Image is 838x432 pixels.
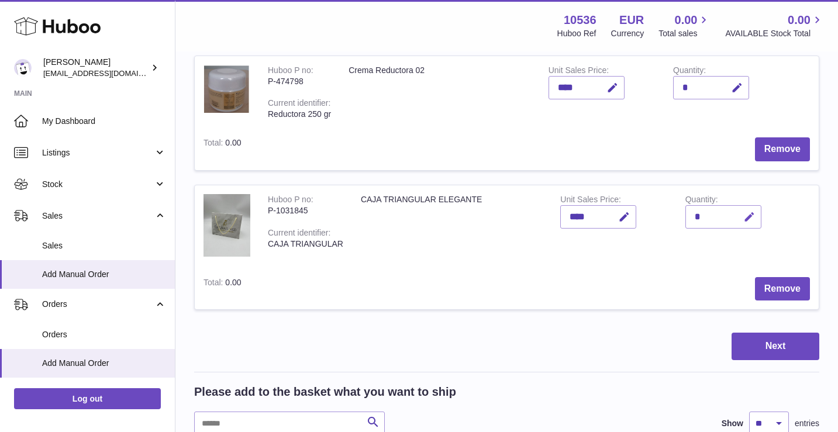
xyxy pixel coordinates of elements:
[14,59,32,77] img: riberoyepescamila@hotmail.com
[725,28,824,39] span: AVAILABLE Stock Total
[788,12,811,28] span: 0.00
[560,195,620,207] label: Unit Sales Price
[42,240,166,251] span: Sales
[619,12,644,28] strong: EUR
[557,28,596,39] div: Huboo Ref
[268,76,331,87] div: P-474798
[42,329,166,340] span: Orders
[675,12,698,28] span: 0.00
[204,138,225,150] label: Total
[725,12,824,39] a: 0.00 AVAILABLE Stock Total
[42,179,154,190] span: Stock
[42,358,166,369] span: Add Manual Order
[549,65,609,78] label: Unit Sales Price
[658,28,711,39] span: Total sales
[340,56,539,129] td: Crema Reductora 02
[204,65,250,113] img: Crema Reductora 02
[352,185,551,268] td: CAJA TRIANGULAR ELEGANTE
[564,12,596,28] strong: 10536
[755,277,810,301] button: Remove
[722,418,743,429] label: Show
[611,28,644,39] div: Currency
[658,12,711,39] a: 0.00 Total sales
[685,195,718,207] label: Quantity
[42,210,154,222] span: Sales
[204,194,250,257] img: CAJA TRIANGULAR ELEGANTE
[673,65,706,78] label: Quantity
[42,116,166,127] span: My Dashboard
[795,418,819,429] span: entries
[268,205,343,216] div: P-1031845
[268,65,313,78] div: Huboo P no
[42,269,166,280] span: Add Manual Order
[732,333,819,360] button: Next
[268,228,330,240] div: Current identifier
[225,138,241,147] span: 0.00
[268,195,313,207] div: Huboo P no
[225,278,241,287] span: 0.00
[42,147,154,158] span: Listings
[42,299,154,310] span: Orders
[268,239,343,250] div: CAJA TRIANGULAR
[43,68,172,78] span: [EMAIL_ADDRESS][DOMAIN_NAME]
[755,137,810,161] button: Remove
[204,278,225,290] label: Total
[268,109,331,120] div: Reductora 250 gr
[268,98,330,110] div: Current identifier
[43,57,149,79] div: [PERSON_NAME]
[194,384,456,400] h2: Please add to the basket what you want to ship
[14,388,161,409] a: Log out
